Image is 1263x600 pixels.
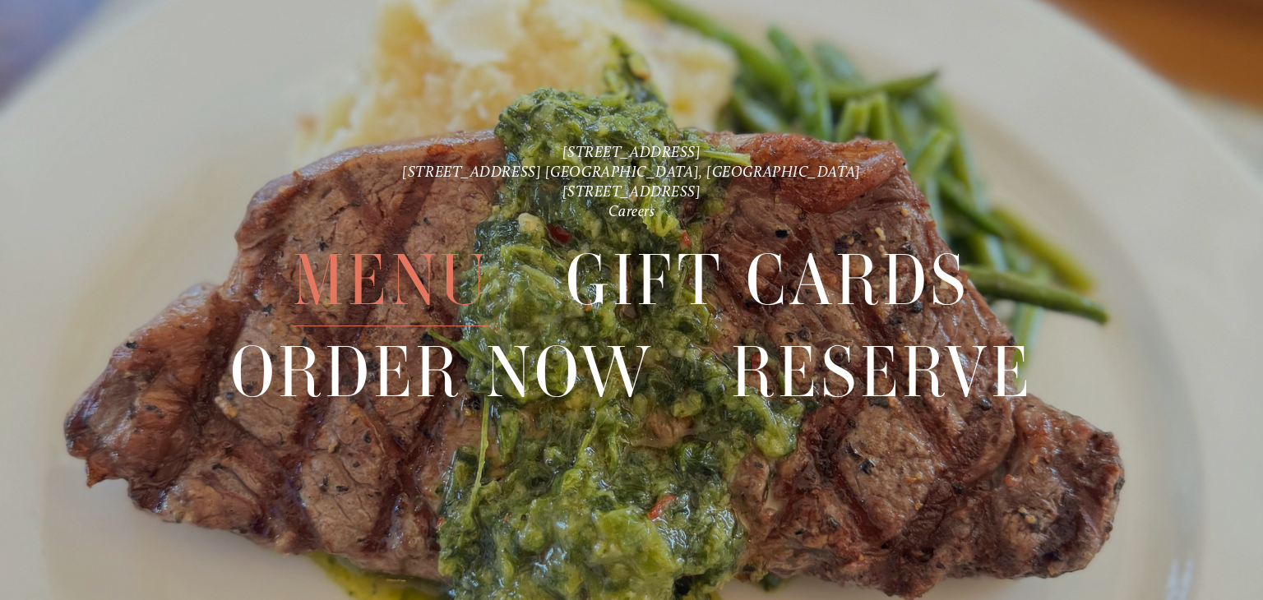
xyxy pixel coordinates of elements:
[230,326,655,418] a: Order Now
[566,234,970,325] a: Gift Cards
[562,143,701,161] a: [STREET_ADDRESS]
[402,163,860,181] a: [STREET_ADDRESS] [GEOGRAPHIC_DATA], [GEOGRAPHIC_DATA]
[731,326,1033,418] a: Reserve
[293,234,489,325] a: Menu
[562,182,701,201] a: [STREET_ADDRESS]
[608,202,655,220] a: Careers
